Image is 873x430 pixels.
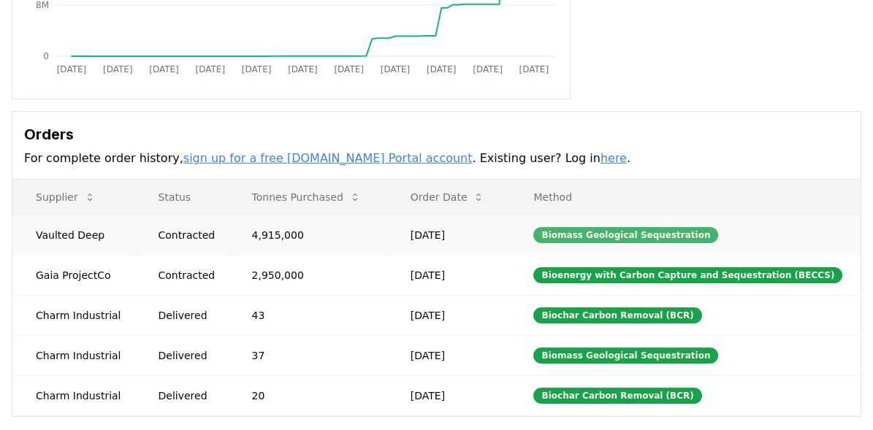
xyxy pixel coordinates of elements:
td: 20 [229,375,387,415]
tspan: [DATE] [242,64,272,74]
div: Contracted [159,228,217,242]
p: For complete order history, . Existing user? Log in . [24,150,849,167]
tspan: [DATE] [519,64,549,74]
a: sign up for a free [DOMAIN_NAME] Portal account [183,151,473,165]
tspan: [DATE] [427,64,457,74]
td: Charm Industrial [12,335,135,375]
td: Vaulted Deep [12,215,135,255]
td: Charm Industrial [12,295,135,335]
td: Gaia ProjectCo [12,255,135,295]
td: Charm Industrial [12,375,135,415]
tspan: [DATE] [149,64,179,74]
tspan: [DATE] [57,64,87,74]
td: 43 [229,295,387,335]
div: Contracted [159,268,217,283]
p: Status [147,190,217,204]
h3: Orders [24,123,849,145]
button: Tonnes Purchased [240,183,373,212]
tspan: [DATE] [473,64,503,74]
td: 2,950,000 [229,255,387,295]
div: Biomass Geological Sequestration [533,227,718,243]
tspan: 0 [43,51,49,61]
div: Biochar Carbon Removal (BCR) [533,388,701,404]
div: Delivered [159,308,217,323]
button: Supplier [24,183,107,212]
div: Biochar Carbon Removal (BCR) [533,307,701,323]
td: 4,915,000 [229,215,387,255]
td: 37 [229,335,387,375]
td: [DATE] [387,375,511,415]
tspan: [DATE] [334,64,364,74]
div: Biomass Geological Sequestration [533,348,718,364]
tspan: [DATE] [103,64,133,74]
td: [DATE] [387,295,511,335]
button: Order Date [399,183,497,212]
div: Delivered [159,348,217,363]
p: Method [522,190,849,204]
td: [DATE] [387,215,511,255]
tspan: [DATE] [288,64,318,74]
div: Bioenergy with Carbon Capture and Sequestration (BECCS) [533,267,842,283]
div: Delivered [159,388,217,403]
a: here [601,151,627,165]
td: [DATE] [387,335,511,375]
tspan: [DATE] [196,64,226,74]
td: [DATE] [387,255,511,295]
tspan: [DATE] [381,64,411,74]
